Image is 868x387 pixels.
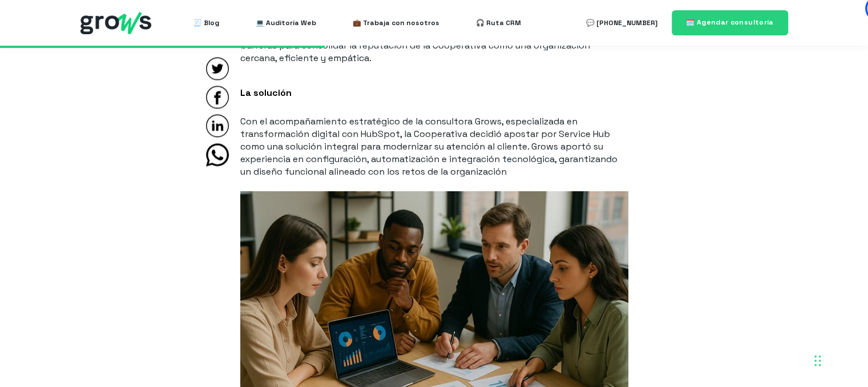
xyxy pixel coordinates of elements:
[586,11,657,34] a: 💬 [PHONE_NUMBER]
[193,11,219,34] a: 🧾 Blog
[814,344,821,378] div: Arrastrar
[80,12,151,34] img: grows - hubspot
[256,11,316,34] a: 💻 Auditoría Web
[663,241,868,387] div: Widget de chat
[240,115,628,178] p: Con el acompañamiento estratégico de la consultora Grows, especializada en transformación digital...
[663,241,868,387] iframe: Chat Widget
[476,11,521,34] a: 🎧 Ruta CRM
[353,11,439,34] a: 💼 Trabaja con nosotros
[240,87,292,99] span: La solución
[686,18,774,27] span: 🗓️ Agendar consultoría
[672,10,788,35] a: 🗓️ Agendar consultoría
